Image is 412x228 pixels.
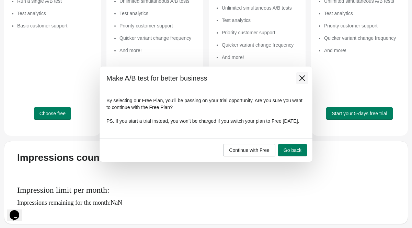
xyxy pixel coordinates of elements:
button: Go back [278,144,307,156]
p: By selecting our Free Plan, you’ll be passing on your trial opportunity. Are you sure you want to... [106,97,306,111]
span: Go back [284,147,301,153]
span: Continue with Free [229,147,270,153]
button: Continue with Free [223,144,275,156]
iframe: chat widget [7,201,29,221]
p: PS. If you start a trial instead, you won’t be charged if you switch your plan to Free [DATE]. [106,118,306,124]
h2: Make A/B test for better business [106,73,289,83]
